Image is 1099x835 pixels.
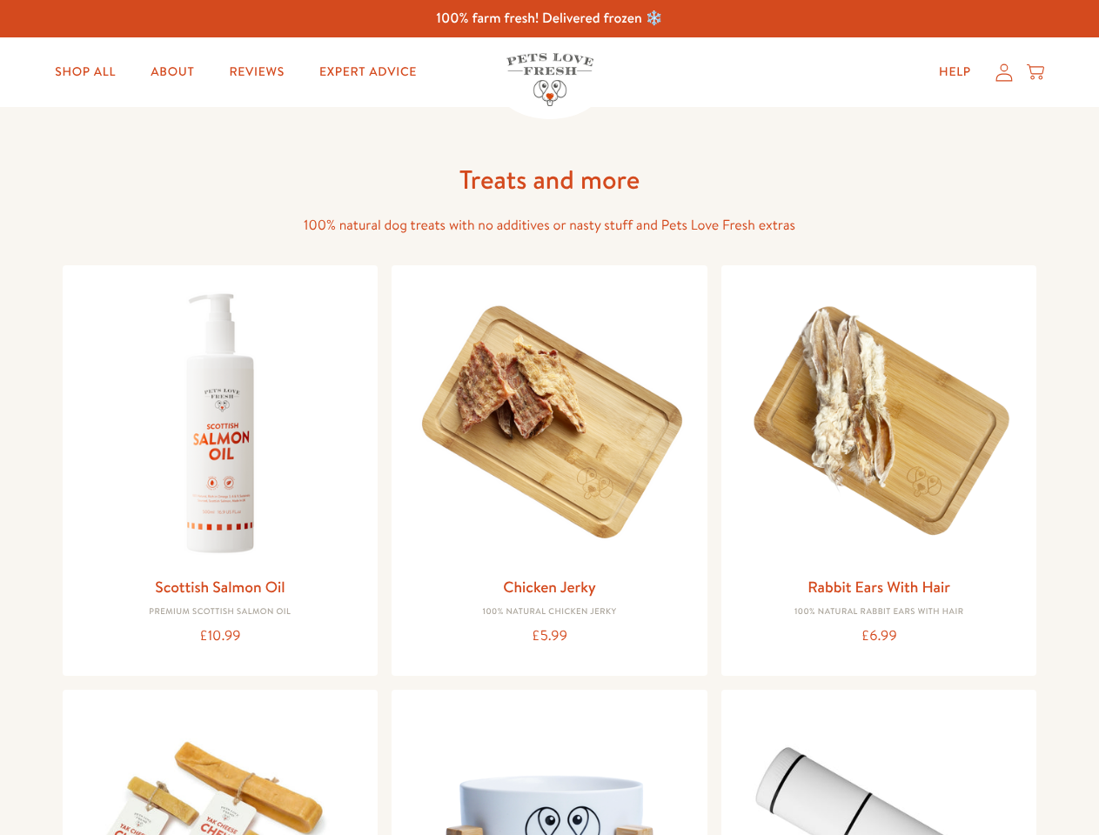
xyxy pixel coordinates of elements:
a: Shop All [41,55,130,90]
a: Reviews [215,55,298,90]
div: £6.99 [735,625,1023,648]
h1: Treats and more [271,163,828,197]
img: Rabbit Ears With Hair [735,279,1023,567]
img: Pets Love Fresh [506,53,593,106]
span: 100% natural dog treats with no additives or nasty stuff and Pets Love Fresh extras [304,216,795,235]
a: Expert Advice [305,55,431,90]
div: 100% Natural Chicken Jerky [405,607,694,618]
div: £5.99 [405,625,694,648]
a: Help [925,55,985,90]
a: About [137,55,208,90]
a: Chicken Jerky [503,576,596,598]
div: Premium Scottish Salmon Oil [77,607,365,618]
div: £10.99 [77,625,365,648]
img: Scottish Salmon Oil [77,279,365,567]
a: Scottish Salmon Oil [155,576,285,598]
img: Chicken Jerky [405,279,694,567]
a: Rabbit Ears With Hair [807,576,950,598]
div: 100% Natural Rabbit Ears with hair [735,607,1023,618]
